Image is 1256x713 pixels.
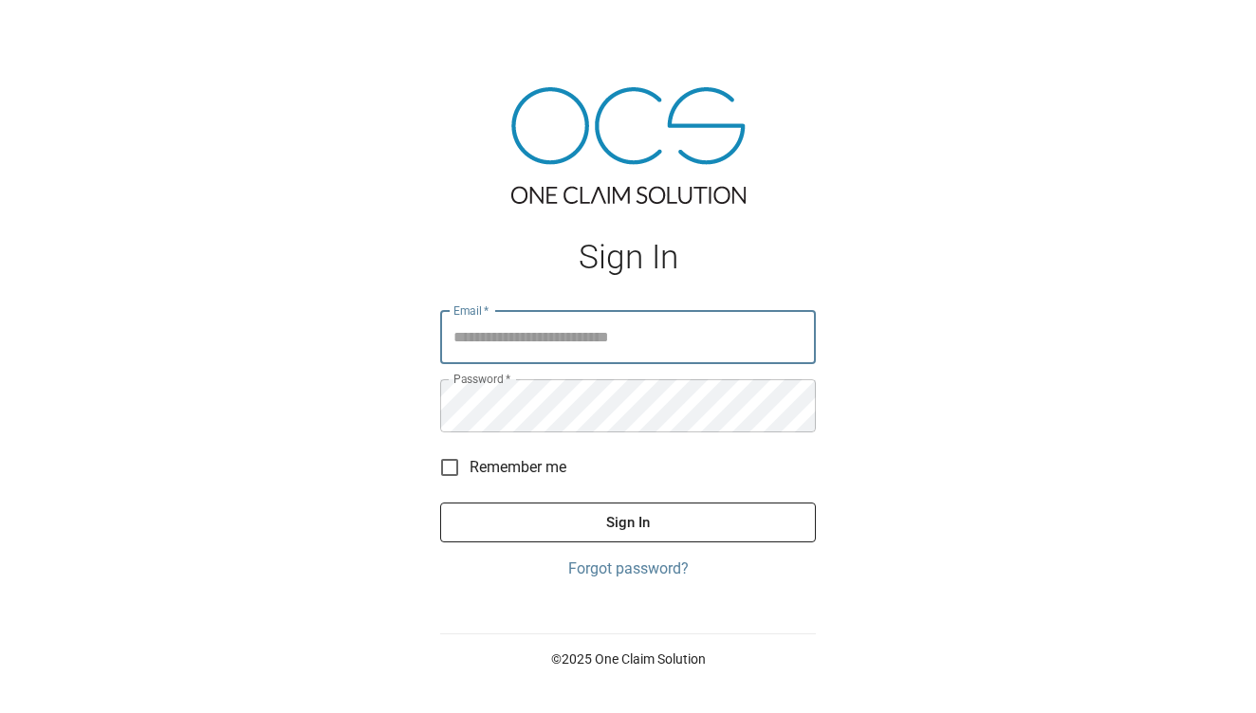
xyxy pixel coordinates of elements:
img: ocs-logo-tra.png [511,87,746,204]
h1: Sign In [440,238,816,277]
label: Password [453,371,510,387]
button: Sign In [440,503,816,542]
a: Forgot password? [440,558,816,580]
img: ocs-logo-white-transparent.png [23,11,99,49]
p: © 2025 One Claim Solution [440,649,816,668]
label: Email [453,302,489,319]
span: Remember me [470,456,566,479]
